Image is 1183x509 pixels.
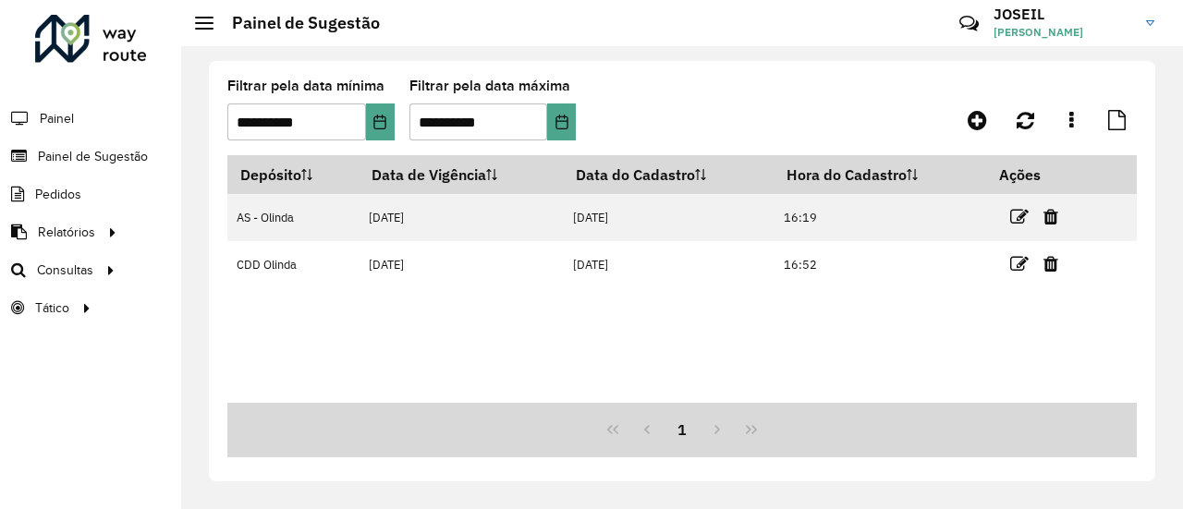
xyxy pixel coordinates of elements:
a: Editar [1010,204,1029,229]
span: Painel de Sugestão [38,147,148,166]
th: Data do Cadastro [564,155,774,194]
td: 16:52 [774,241,986,288]
td: [DATE] [564,194,774,241]
th: Hora do Cadastro [774,155,986,194]
td: 16:19 [774,194,986,241]
td: [DATE] [360,241,564,288]
span: Pedidos [35,185,81,204]
span: Consultas [37,261,93,280]
a: Excluir [1043,204,1058,229]
a: Contato Rápido [949,4,989,43]
td: AS - Olinda [227,194,360,241]
button: Choose Date [366,103,395,140]
a: Excluir [1043,251,1058,276]
span: Painel [40,109,74,128]
label: Filtrar pela data máxima [409,75,570,97]
td: [DATE] [360,194,564,241]
button: 1 [665,412,700,447]
label: Filtrar pela data mínima [227,75,384,97]
a: Editar [1010,251,1029,276]
span: [PERSON_NAME] [994,24,1132,41]
th: Data de Vigência [360,155,564,194]
th: Depósito [227,155,360,194]
th: Ações [986,155,1097,194]
span: Relatórios [38,223,95,242]
button: Choose Date [547,103,576,140]
span: Tático [35,298,69,318]
h2: Painel de Sugestão [213,13,380,33]
td: CDD Olinda [227,241,360,288]
h3: JOSEIL [994,6,1132,23]
td: [DATE] [564,241,774,288]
